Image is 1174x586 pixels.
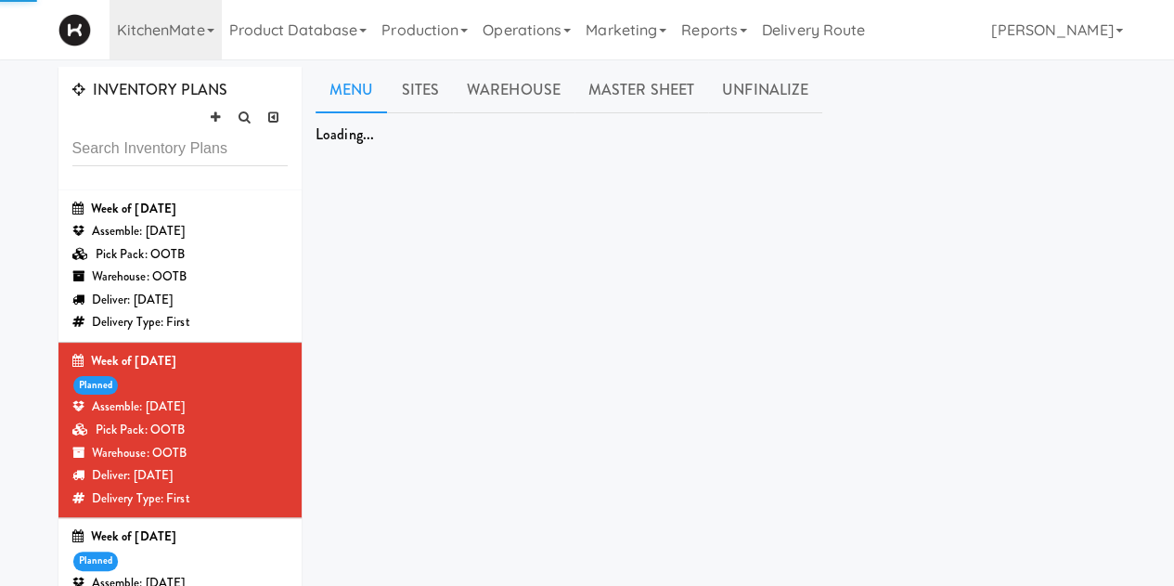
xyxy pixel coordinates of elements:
div: Delivery Type: First [72,488,289,511]
div: Week of [DATE] [72,350,289,373]
span: INVENTORY PLANS [72,79,228,100]
div: planned [73,376,119,396]
input: Search Inventory Plans [72,132,289,166]
div: Assemble: [DATE] [72,396,289,419]
div: Pick Pack: OOTB [72,419,289,442]
div: Week of [DATE] [72,198,289,221]
a: Master Sheet [574,67,708,113]
a: Menu [316,67,387,113]
div: Delivery Type: First [72,311,289,334]
div: Deliver: [DATE] [72,464,289,488]
li: Week of [DATE]Assemble: [DATE]Pick Pack: OOTBWarehouse: OOTBDeliver: [DATE]Delivery Type: First [58,190,303,344]
a: Warehouse [453,67,574,113]
div: Assemble: [DATE] [72,220,289,243]
div: Week of [DATE] [72,526,289,549]
img: Micromart [58,14,91,46]
div: planned [73,552,119,571]
div: Deliver: [DATE] [72,289,289,312]
a: Unfinalize [708,67,822,113]
li: Week of [DATE]plannedAssemble: [DATE]Pick Pack: OOTBWarehouse: OOTBDeliver: [DATE]Delivery Type: ... [58,343,303,518]
div: Warehouse: OOTB [72,442,289,465]
div: Warehouse: OOTB [72,266,289,289]
a: Sites [387,67,453,113]
div: Pick Pack: OOTB [72,243,289,267]
span: Loading... [316,124,374,145]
